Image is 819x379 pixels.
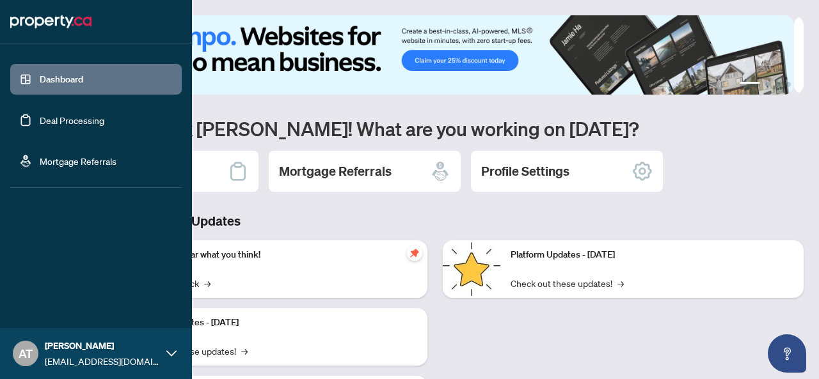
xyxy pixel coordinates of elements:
a: Mortgage Referrals [40,155,116,167]
span: [PERSON_NAME] [45,339,160,353]
h3: Brokerage & Industry Updates [67,212,804,230]
p: Platform Updates - [DATE] [511,248,793,262]
button: 4 [786,82,791,87]
a: Dashboard [40,73,83,85]
span: → [204,276,211,290]
span: → [241,344,248,358]
span: pushpin [407,245,422,261]
h1: Welcome back [PERSON_NAME]! What are you working on [DATE]? [67,116,804,141]
p: Platform Updates - [DATE] [134,316,417,330]
button: Open asap [768,334,806,373]
img: logo [10,12,91,32]
p: We want to hear what you think! [134,248,417,262]
h2: Profile Settings [481,162,569,180]
span: → [617,276,624,290]
span: [EMAIL_ADDRESS][DOMAIN_NAME] [45,354,160,368]
button: 1 [740,82,760,87]
img: Slide 0 [67,15,794,95]
h2: Mortgage Referrals [279,162,392,180]
button: 2 [765,82,770,87]
button: 3 [775,82,781,87]
a: Check out these updates!→ [511,276,624,290]
img: Platform Updates - June 23, 2025 [443,240,500,298]
span: AT [19,344,33,362]
a: Deal Processing [40,114,104,126]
